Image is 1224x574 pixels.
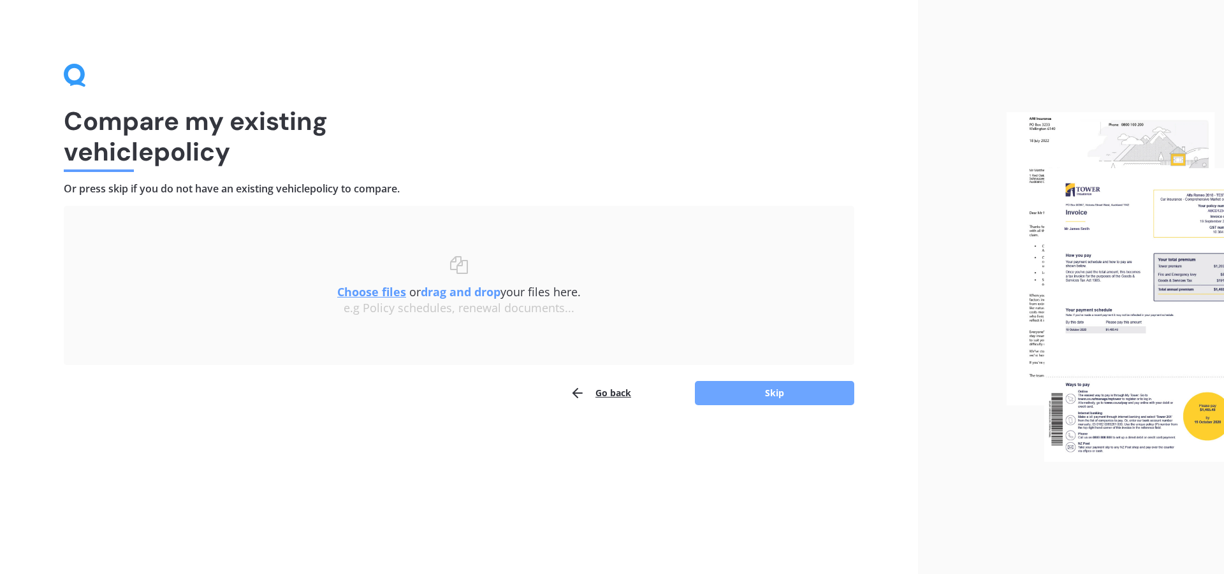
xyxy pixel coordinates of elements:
[64,182,854,196] h4: Or press skip if you do not have an existing vehicle policy to compare.
[695,381,854,405] button: Skip
[421,284,500,299] b: drag and drop
[64,106,854,167] h1: Compare my existing vehicle policy
[89,301,829,315] div: e.g Policy schedules, renewal documents...
[570,380,631,406] button: Go back
[1007,112,1224,463] img: files.webp
[337,284,581,299] span: or your files here.
[337,284,406,299] u: Choose files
